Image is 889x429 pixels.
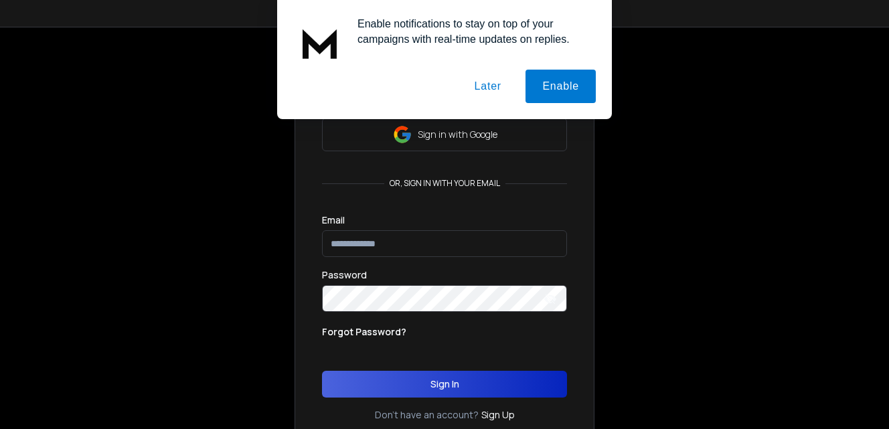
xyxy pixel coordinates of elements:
[293,16,347,70] img: notification icon
[481,408,515,422] a: Sign Up
[322,325,406,339] p: Forgot Password?
[375,408,479,422] p: Don't have an account?
[322,371,567,398] button: Sign In
[347,16,596,47] div: Enable notifications to stay on top of your campaigns with real-time updates on replies.
[384,178,505,189] p: or, sign in with your email
[322,270,367,280] label: Password
[418,128,497,141] p: Sign in with Google
[457,70,517,103] button: Later
[526,70,596,103] button: Enable
[322,216,345,225] label: Email
[322,118,567,151] button: Sign in with Google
